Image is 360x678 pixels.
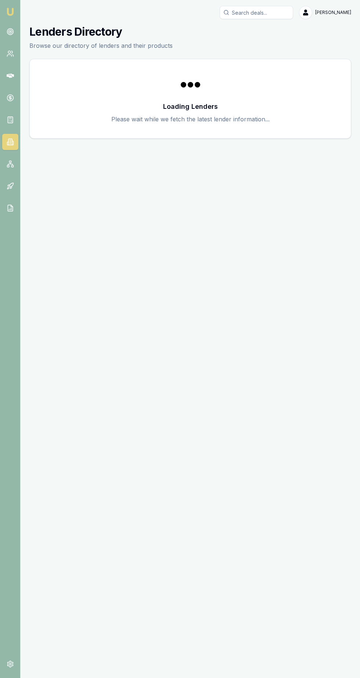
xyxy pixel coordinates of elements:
[163,101,218,112] h3: Loading Lenders
[29,25,173,38] h1: Lenders Directory
[220,6,293,19] input: Search deals
[315,10,351,15] span: [PERSON_NAME]
[6,7,15,16] img: emu-icon-u.png
[111,115,270,124] p: Please wait while we fetch the latest lender information...
[29,41,173,50] p: Browse our directory of lenders and their products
